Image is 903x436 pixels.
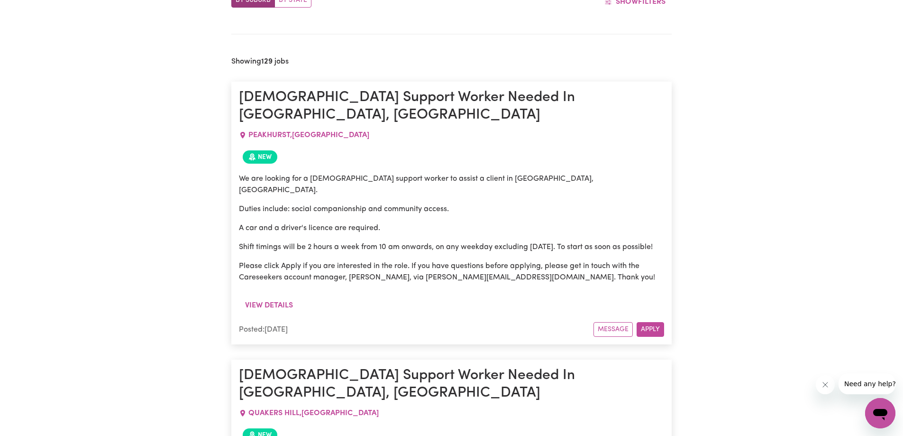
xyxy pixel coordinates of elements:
h2: Showing jobs [231,57,289,66]
h1: [DEMOGRAPHIC_DATA] Support Worker Needed In [GEOGRAPHIC_DATA], [GEOGRAPHIC_DATA] [239,89,664,124]
iframe: Message from company [839,373,895,394]
button: Message [593,322,633,337]
p: We are looking for a [DEMOGRAPHIC_DATA] support worker to assist a client in [GEOGRAPHIC_DATA], [... [239,173,664,196]
b: 129 [261,58,273,65]
p: Please click Apply if you are interested in the role. If you have questions before applying, plea... [239,260,664,283]
iframe: Close message [816,375,835,394]
span: QUAKERS HILL , [GEOGRAPHIC_DATA] [248,409,379,417]
span: Job posted within the last 30 days [243,150,277,164]
p: Shift timings will be 2 hours a week from 10 am onwards, on any weekday excluding [DATE]. To star... [239,241,664,253]
div: Posted: [DATE] [239,324,593,335]
button: View details [239,297,299,315]
button: Apply for this job [637,322,664,337]
p: Duties include: social companionship and community access. [239,204,664,215]
iframe: Button to launch messaging window [865,398,895,428]
span: Need any help? [6,7,57,14]
span: PEAKHURST , [GEOGRAPHIC_DATA] [248,131,369,139]
h1: [DEMOGRAPHIC_DATA] Support Worker Needed In [GEOGRAPHIC_DATA], [GEOGRAPHIC_DATA] [239,367,664,402]
p: A car and a driver's licence are required. [239,223,664,234]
